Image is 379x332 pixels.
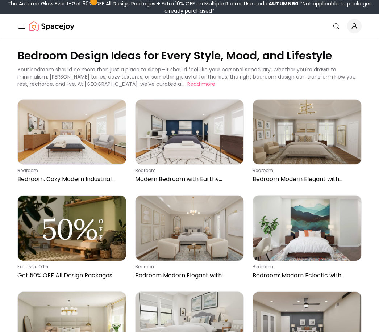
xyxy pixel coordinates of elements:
nav: Global [17,14,362,38]
p: bedroom [17,168,124,173]
button: Read more [187,80,215,88]
img: Spacejoy Logo [29,19,74,33]
a: Bedroom: Cozy Modern Industrial with WorkspacebedroomBedroom: Cozy Modern Industrial with Workspace [17,99,126,186]
p: bedroom [135,168,241,173]
img: Bedroom: Cozy Modern Industrial with Workspace [18,100,126,164]
p: Your bedroom should be more than just a place to sleep—it should feel like your personal sanctuar... [17,66,356,88]
p: Bedroom Modern Elegant with Neutral Tones [135,271,241,280]
a: Bedroom Modern Elegant with Neutral TonesbedroomBedroom Modern Elegant with Neutral Tones [135,195,244,283]
p: bedroom [135,264,241,270]
a: Spacejoy [29,19,74,33]
img: Bedroom Modern Elegant with Neutral Tones [136,196,244,260]
a: Bedroom: Modern Eclectic with Nature-Inspired MuralbedroomBedroom: Modern Eclectic with Nature-In... [253,195,362,283]
p: Bedroom: Modern Eclectic with Nature-Inspired Mural [253,271,359,280]
p: bedroom [253,264,359,270]
a: Modern Bedroom with Earthy Industrial AccentsbedroomModern Bedroom with Earthy Industrial Accents [135,99,244,186]
img: Bedroom Modern Elegant with Golden Accents [253,100,361,164]
a: Get 50% OFF All Design PackagesExclusive OfferGet 50% OFF All Design Packages [17,195,126,283]
p: Bedroom Design Ideas for Every Style, Mood, and Lifestyle [17,48,362,63]
p: Modern Bedroom with Earthy Industrial Accents [135,175,241,184]
p: Exclusive Offer [17,264,124,270]
img: Get 50% OFF All Design Packages [18,196,126,261]
p: Get 50% OFF All Design Packages [17,271,124,280]
a: Bedroom Modern Elegant with Golden AccentsbedroomBedroom Modern Elegant with Golden Accents [253,99,362,186]
p: bedroom [253,168,359,173]
p: Bedroom Modern Elegant with Golden Accents [253,175,359,184]
img: Modern Bedroom with Earthy Industrial Accents [136,100,244,164]
img: Bedroom: Modern Eclectic with Nature-Inspired Mural [253,196,361,260]
p: Bedroom: Cozy Modern Industrial with Workspace [17,175,124,184]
